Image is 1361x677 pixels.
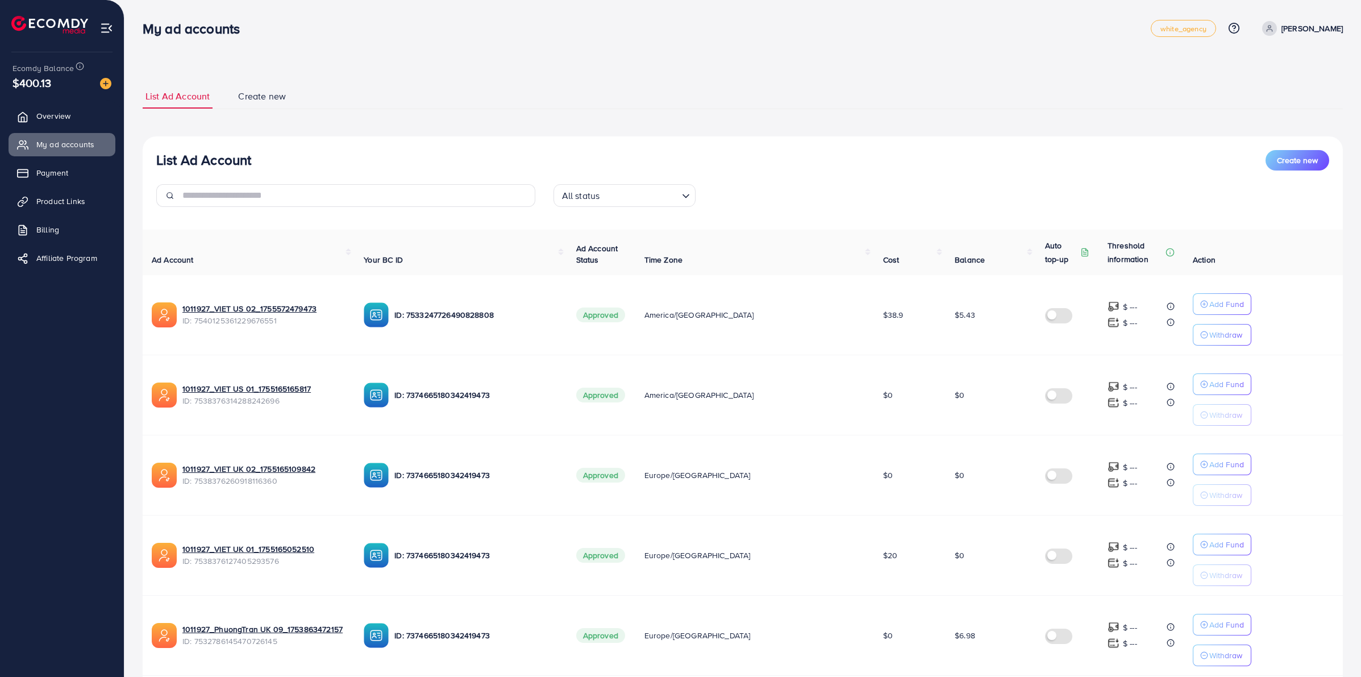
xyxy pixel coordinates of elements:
span: $0 [955,389,964,401]
a: My ad accounts [9,133,115,156]
button: Withdraw [1193,645,1251,666]
button: Withdraw [1193,484,1251,506]
div: <span class='underline'>1011927_VIET UK 01_1755165052510</span></br>7538376127405293576 [182,543,346,567]
span: All status [560,188,602,204]
p: $ --- [1123,621,1137,634]
span: Europe/[GEOGRAPHIC_DATA] [644,470,751,481]
span: Payment [36,167,68,178]
a: 1011927_VIET UK 02_1755165109842 [182,463,346,475]
p: Withdraw [1209,488,1242,502]
span: ID: 7532786145470726145 [182,636,346,647]
span: Europe/[GEOGRAPHIC_DATA] [644,630,751,641]
img: ic-ba-acc.ded83a64.svg [364,543,389,568]
span: Europe/[GEOGRAPHIC_DATA] [644,550,751,561]
span: ID: 7538376260918116360 [182,475,346,487]
button: Add Fund [1193,614,1251,636]
div: <span class='underline'>1011927_VIET UK 02_1755165109842</span></br>7538376260918116360 [182,463,346,487]
a: [PERSON_NAME] [1258,21,1343,36]
span: Ad Account Status [576,243,618,265]
button: Withdraw [1193,324,1251,346]
img: top-up amount [1108,637,1119,649]
img: ic-ads-acc.e4c84228.svg [152,383,177,408]
img: ic-ads-acc.e4c84228.svg [152,623,177,648]
span: Ad Account [152,254,194,265]
span: Approved [576,548,625,563]
span: white_agency [1160,25,1206,32]
span: Cost [883,254,900,265]
span: Balance [955,254,985,265]
span: ID: 7540125361229676551 [182,315,346,326]
a: 1011927_VIET US 02_1755572479473 [182,303,346,314]
button: Add Fund [1193,293,1251,315]
p: ID: 7374665180342419473 [394,549,557,562]
div: Search for option [553,184,696,207]
a: logo [11,16,88,34]
img: top-up amount [1108,621,1119,633]
a: 1011927_PhuongTran UK 09_1753863472157 [182,624,346,635]
img: top-up amount [1108,461,1119,473]
p: ID: 7374665180342419473 [394,468,557,482]
span: Billing [36,224,59,235]
p: Withdraw [1209,649,1242,662]
p: ID: 7374665180342419473 [394,388,557,402]
p: $ --- [1123,380,1137,394]
h3: My ad accounts [143,20,249,37]
button: Withdraw [1193,564,1251,586]
p: Withdraw [1209,328,1242,342]
img: ic-ads-acc.e4c84228.svg [152,302,177,327]
span: Approved [576,308,625,322]
h3: List Ad Account [156,152,251,168]
img: image [100,78,111,89]
p: $ --- [1123,541,1137,554]
img: top-up amount [1108,541,1119,553]
p: Withdraw [1209,568,1242,582]
img: top-up amount [1108,301,1119,313]
span: ID: 7538376314288242696 [182,395,346,406]
span: Approved [576,468,625,483]
span: Your BC ID [364,254,403,265]
span: Overview [36,110,70,122]
span: List Ad Account [145,90,210,103]
img: top-up amount [1108,317,1119,329]
span: $0 [955,550,964,561]
img: ic-ba-acc.ded83a64.svg [364,302,389,327]
div: <span class='underline'>1011927_PhuongTran UK 09_1753863472157</span></br>7532786145470726145 [182,624,346,647]
img: ic-ba-acc.ded83a64.svg [364,383,389,408]
button: Add Fund [1193,373,1251,395]
p: [PERSON_NAME] [1281,22,1343,35]
span: $0 [883,389,893,401]
a: Affiliate Program [9,247,115,269]
p: Auto top-up [1045,239,1078,266]
p: Add Fund [1209,618,1244,632]
button: Create new [1266,150,1329,171]
img: ic-ba-acc.ded83a64.svg [364,463,389,488]
p: ID: 7533247726490828808 [394,308,557,322]
span: $400.13 [13,74,51,91]
div: <span class='underline'>1011927_VIET US 02_1755572479473</span></br>7540125361229676551 [182,303,346,326]
p: $ --- [1123,396,1137,410]
p: $ --- [1123,316,1137,330]
p: Threshold information [1108,239,1163,266]
p: Add Fund [1209,297,1244,311]
input: Search for option [603,185,677,204]
p: Withdraw [1209,408,1242,422]
p: $ --- [1123,476,1137,490]
span: $20 [883,550,897,561]
span: Approved [576,388,625,402]
span: $0 [883,630,893,641]
a: Billing [9,218,115,241]
button: Withdraw [1193,404,1251,426]
span: $6.98 [955,630,975,641]
img: top-up amount [1108,477,1119,489]
span: Product Links [36,196,85,207]
span: Approved [576,628,625,643]
a: 1011927_VIET UK 01_1755165052510 [182,543,346,555]
a: white_agency [1151,20,1216,37]
p: $ --- [1123,460,1137,474]
span: America/[GEOGRAPHIC_DATA] [644,389,754,401]
div: <span class='underline'>1011927_VIET US 01_1755165165817</span></br>7538376314288242696 [182,383,346,406]
a: 1011927_VIET US 01_1755165165817 [182,383,346,394]
span: Create new [238,90,286,103]
span: $38.9 [883,309,904,321]
span: $0 [883,470,893,481]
